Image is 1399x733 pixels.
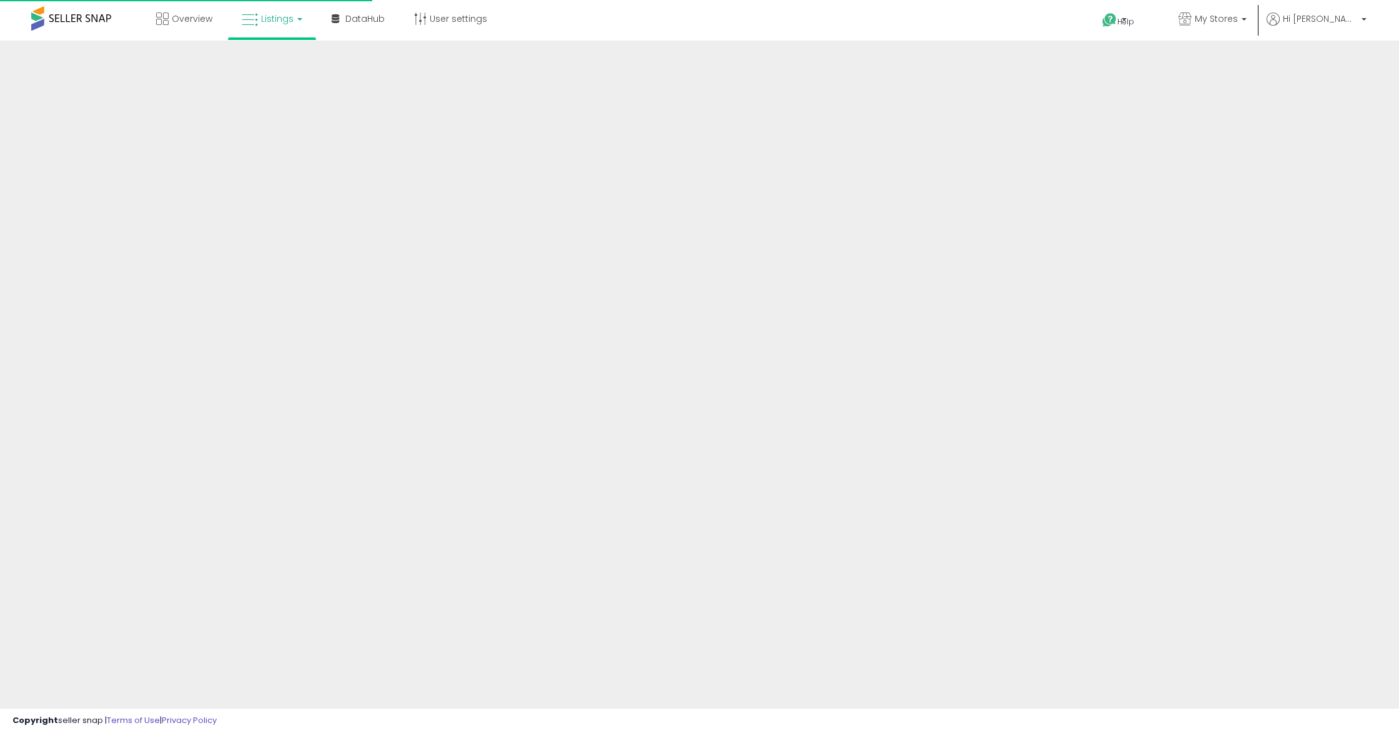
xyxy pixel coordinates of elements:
[1102,12,1117,28] i: Get Help
[261,12,294,25] span: Listings
[1117,16,1134,27] span: Help
[1283,12,1358,25] span: Hi [PERSON_NAME]
[172,12,212,25] span: Overview
[1092,3,1159,41] a: Help
[1195,12,1238,25] span: My Stores
[345,12,385,25] span: DataHub
[1267,12,1367,41] a: Hi [PERSON_NAME]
